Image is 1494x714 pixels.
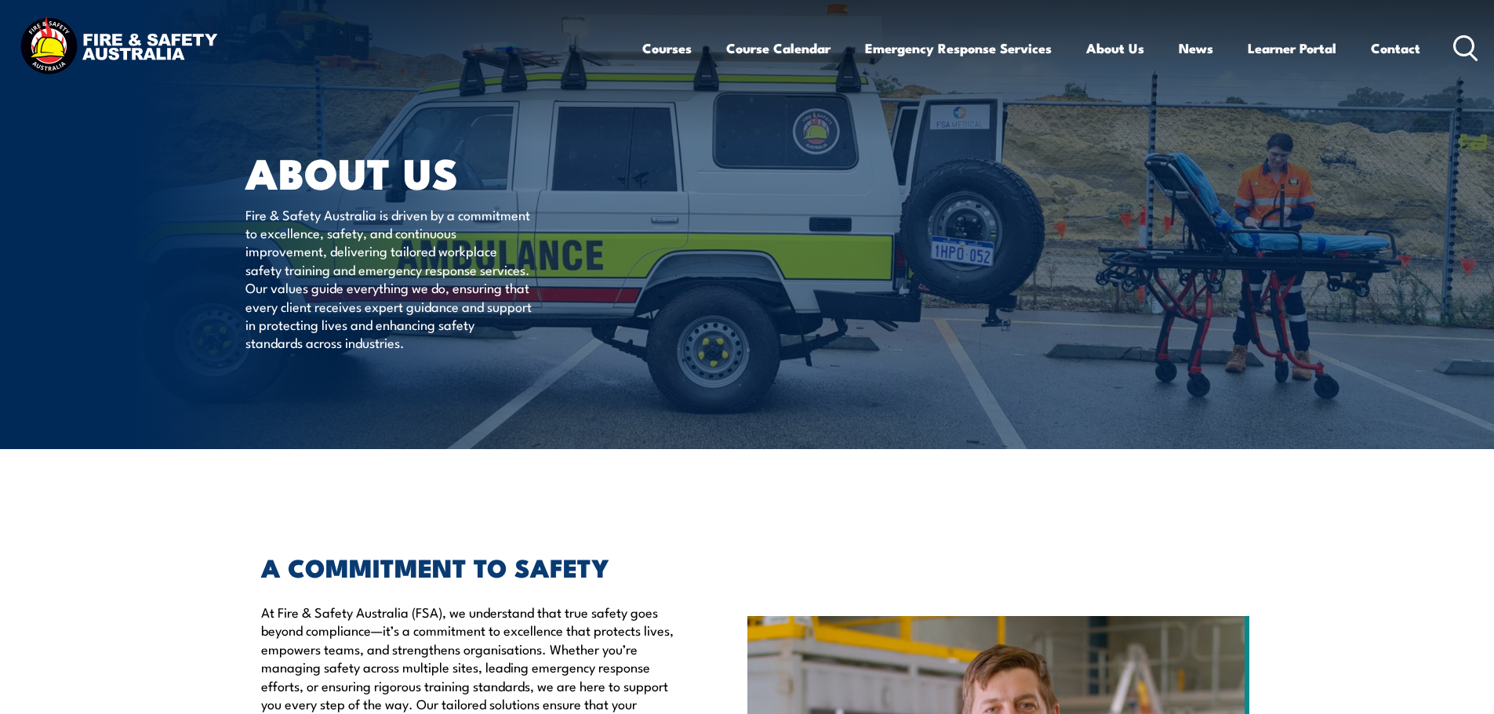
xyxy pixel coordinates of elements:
a: Course Calendar [726,27,831,69]
a: Learner Portal [1248,27,1336,69]
a: About Us [1086,27,1144,69]
a: News [1179,27,1213,69]
p: Fire & Safety Australia is driven by a commitment to excellence, safety, and continuous improveme... [245,205,532,352]
h2: A COMMITMENT TO SAFETY [261,556,675,578]
h1: About Us [245,154,633,190]
a: Courses [642,27,692,69]
a: Contact [1371,27,1420,69]
a: Emergency Response Services [865,27,1052,69]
